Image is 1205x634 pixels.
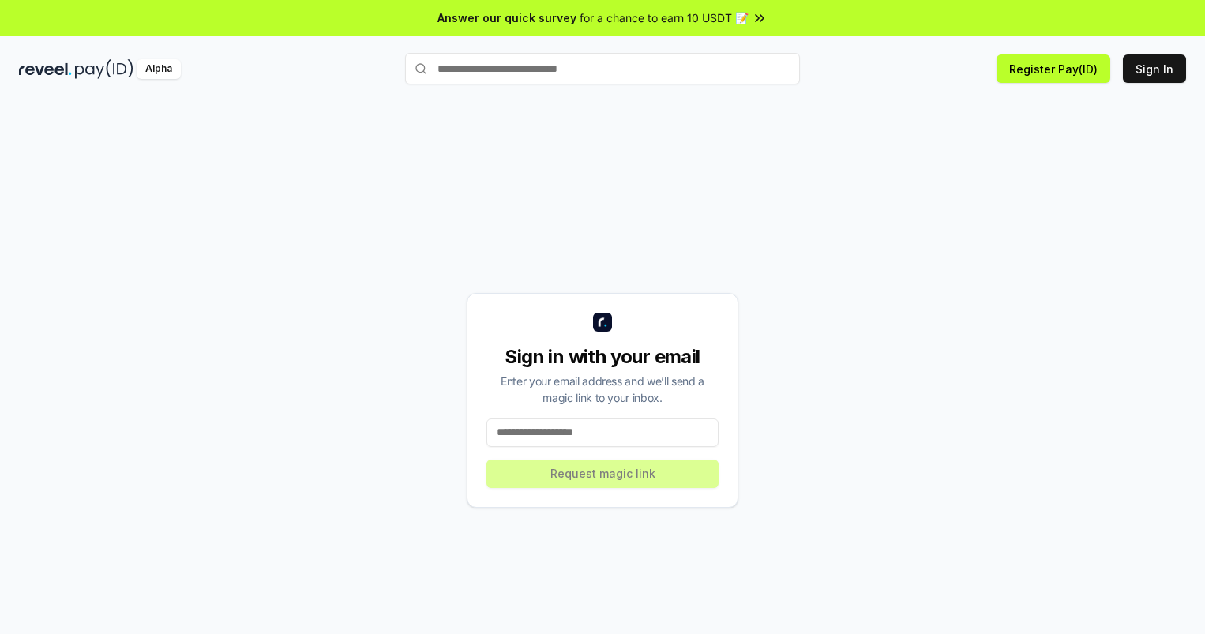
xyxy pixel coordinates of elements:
button: Sign In [1123,54,1186,83]
span: for a chance to earn 10 USDT 📝 [580,9,749,26]
button: Register Pay(ID) [997,54,1110,83]
div: Enter your email address and we’ll send a magic link to your inbox. [486,373,719,406]
div: Alpha [137,59,181,79]
div: Sign in with your email [486,344,719,370]
img: pay_id [75,59,133,79]
img: logo_small [593,313,612,332]
span: Answer our quick survey [437,9,576,26]
img: reveel_dark [19,59,72,79]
